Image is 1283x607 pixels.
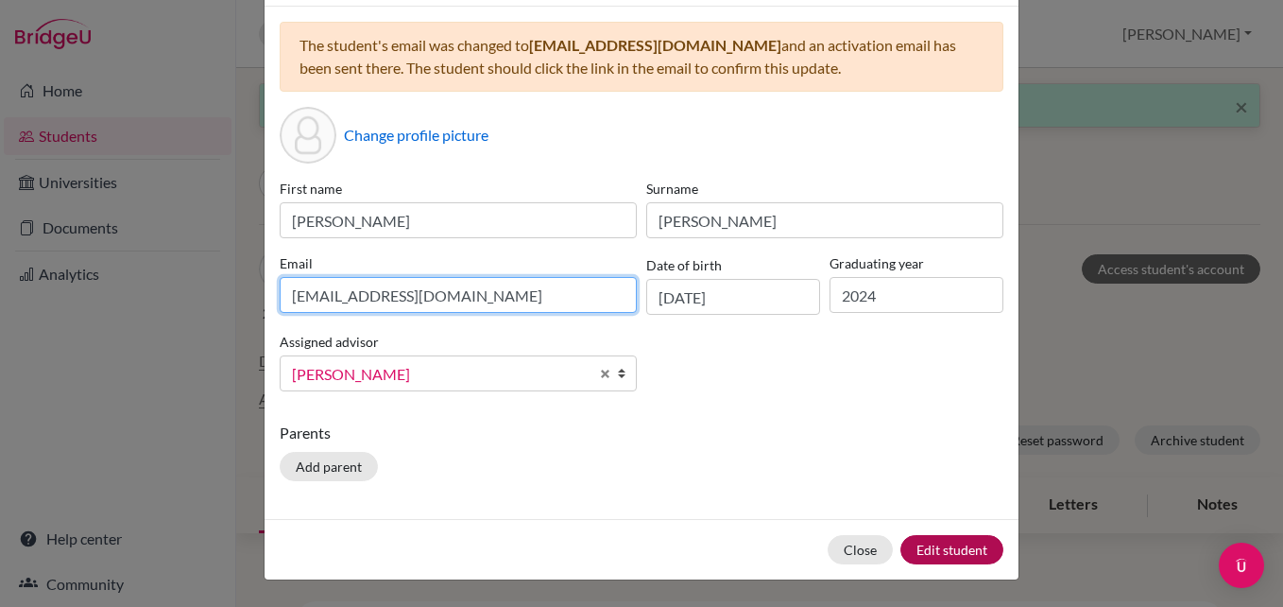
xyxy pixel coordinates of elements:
div: Open Intercom Messenger [1219,543,1264,588]
label: Email [280,253,637,273]
div: The student's email was changed to and an activation email has been sent there. The student shoul... [280,22,1003,92]
label: Graduating year [830,253,1003,273]
button: Add parent [280,452,378,481]
input: dd/mm/yyyy [646,279,820,315]
span: [EMAIL_ADDRESS][DOMAIN_NAME] [529,36,781,54]
span: [PERSON_NAME] [292,362,589,387]
button: Close [828,535,893,564]
label: Surname [646,179,1003,199]
button: Edit student [900,535,1003,564]
label: Assigned advisor [280,332,379,352]
label: Date of birth [646,255,722,275]
p: Parents [280,422,1003,444]
div: Profile picture [280,107,336,164]
label: First name [280,179,637,199]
